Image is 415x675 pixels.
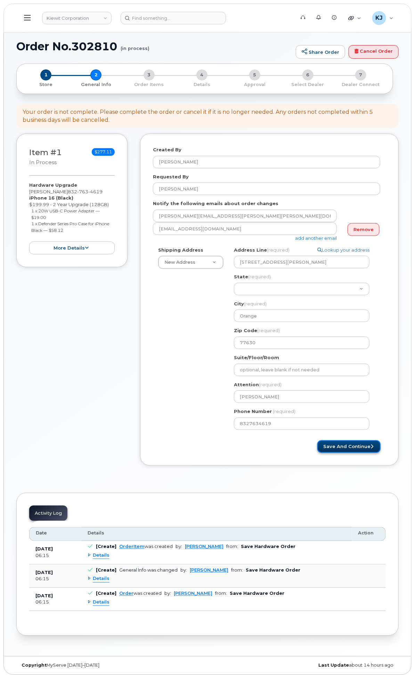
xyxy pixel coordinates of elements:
[68,189,103,194] span: 832
[32,208,100,220] small: 1 x 20W USB-C Power Adapter — $19.00
[153,222,337,235] input: Example: john@appleseed.com
[22,663,47,668] strong: Copyright
[348,223,380,236] a: Remove
[35,576,75,582] div: 06:15
[32,221,109,233] small: 1 x Defender Series Pro Case for iPhone Black — $58.12
[234,354,279,361] label: Suite/Floor/Room
[273,408,295,414] span: (required)
[241,544,295,549] b: Save Hardware Order
[121,40,149,51] small: (in process)
[190,568,228,573] a: [PERSON_NAME]
[96,544,116,549] b: [Create]
[35,593,53,599] b: [DATE]
[93,552,109,559] span: Details
[29,159,57,166] small: in process
[29,242,115,254] button: more details
[40,69,51,81] span: 1
[23,108,392,124] div: Your order is not complete. Please complete the order or cancel it if it is no longer needed. Any...
[158,256,223,269] a: New Address
[352,527,386,541] th: Action
[215,591,227,596] span: from:
[88,530,104,537] span: Details
[296,45,345,59] a: Share Order
[234,273,271,280] label: State
[119,591,133,596] a: Order
[153,146,181,153] label: Created By
[77,189,88,194] span: 763
[119,544,173,549] div: was created
[93,599,109,606] span: Details
[317,440,381,453] button: Save and Continue
[234,364,369,376] input: optional, leave blank if not needed
[234,408,272,415] label: Phone Number
[174,591,212,596] a: [PERSON_NAME]
[93,576,109,582] span: Details
[16,663,208,668] div: MyServe [DATE]–[DATE]
[29,195,73,201] strong: iPhone 16 (Black)
[29,182,115,254] div: [PERSON_NAME] $199.99 - 2 Year Upgrade (128GB)
[234,247,290,253] label: Address Line
[153,210,337,222] input: Example: john@appleseed.com
[35,553,75,559] div: 06:15
[35,547,53,552] b: [DATE]
[248,274,271,279] span: (required)
[29,148,62,166] h3: Item #1
[119,544,145,549] a: OrderItem
[92,148,115,156] span: $277.11
[22,81,70,88] a: 1 Store
[267,247,290,253] span: (required)
[164,591,171,596] span: by:
[180,568,187,573] span: by:
[226,544,238,549] span: from:
[153,200,278,207] label: Notify the following emails about order changes
[176,544,182,549] span: by:
[35,599,75,606] div: 06:15
[244,301,267,306] span: (required)
[185,544,223,549] a: [PERSON_NAME]
[208,663,399,668] div: about 14 hours ago
[230,591,284,596] b: Save Hardware Order
[16,40,292,52] h1: Order No.302810
[234,381,282,388] label: Attention
[96,591,116,596] b: [Create]
[153,183,380,195] input: Example: John Smith
[35,570,53,575] b: [DATE]
[158,247,203,253] label: Shipping Address
[385,645,410,670] iframe: Messenger Launcher
[234,327,280,334] label: Zip Code
[36,530,47,537] span: Date
[231,568,243,573] span: from:
[257,328,280,333] span: (required)
[164,260,195,265] span: New Address
[25,82,67,88] p: Store
[119,568,178,573] div: General Info was changed
[259,382,282,387] span: (required)
[246,568,300,573] b: Save Hardware Order
[349,45,399,59] a: Cancel Order
[96,568,116,573] b: [Create]
[153,174,189,180] label: Requested By
[317,247,369,253] a: Lookup your address
[119,591,162,596] div: was created
[234,301,267,307] label: City
[318,663,349,668] strong: Last Update
[29,182,77,188] strong: Hardware Upgrade
[88,189,103,194] span: 4619
[295,235,337,241] a: add another email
